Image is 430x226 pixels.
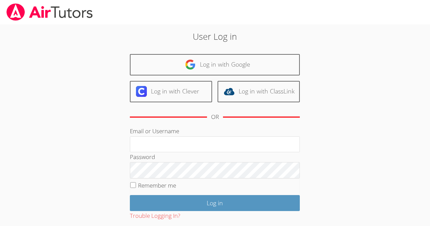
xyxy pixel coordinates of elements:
a: Log in with ClassLink [218,81,300,102]
label: Password [130,153,155,161]
img: clever-logo-6eab21bc6e7a338710f1a6ff85c0baf02591cd810cc4098c63d3a4b26e2feb20.svg [136,86,147,97]
button: Trouble Logging In? [130,211,180,221]
img: airtutors_banner-c4298cdbf04f3fff15de1276eac7730deb9818008684d7c2e4769d2f7ddbe033.png [6,3,93,21]
a: Log in with Google [130,54,300,75]
h2: User Log in [99,30,331,43]
label: Email or Username [130,127,179,135]
a: Log in with Clever [130,81,212,102]
input: Log in [130,195,300,211]
img: classlink-logo-d6bb404cc1216ec64c9a2012d9dc4662098be43eaf13dc465df04b49fa7ab582.svg [224,86,235,97]
div: OR [211,112,219,122]
label: Remember me [138,181,176,189]
img: google-logo-50288ca7cdecda66e5e0955fdab243c47b7ad437acaf1139b6f446037453330a.svg [185,59,196,70]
